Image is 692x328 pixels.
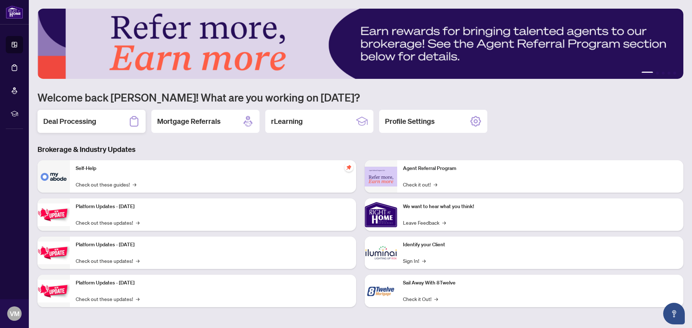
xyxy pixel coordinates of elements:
span: → [136,257,139,265]
a: Check out these updates!→ [76,257,139,265]
h2: rLearning [271,116,303,126]
img: logo [6,5,23,19]
a: Check it Out!→ [403,295,438,303]
span: → [434,180,437,188]
button: 4 [667,72,670,75]
h1: Welcome back [PERSON_NAME]! What are you working on [DATE]? [37,90,683,104]
img: We want to hear what you think! [365,198,397,231]
span: pushpin [345,163,353,172]
h3: Brokerage & Industry Updates [37,144,683,154]
span: → [133,180,136,188]
a: Leave Feedback→ [403,219,446,226]
img: Self-Help [37,160,70,193]
img: Platform Updates - July 8, 2025 [37,242,70,264]
button: Open asap [663,303,685,324]
h2: Profile Settings [385,116,435,126]
a: Check out these updates!→ [76,295,139,303]
button: 1 [642,72,653,75]
span: → [136,295,139,303]
button: 2 [656,72,659,75]
span: → [434,295,438,303]
button: 3 [662,72,665,75]
a: Check out these guides!→ [76,180,136,188]
p: Identify your Client [403,241,678,249]
img: Platform Updates - June 23, 2025 [37,280,70,302]
h2: Deal Processing [43,116,96,126]
span: → [442,219,446,226]
img: Sail Away With 8Twelve [365,275,397,307]
span: → [422,257,426,265]
a: Check it out!→ [403,180,437,188]
span: → [136,219,139,226]
p: Platform Updates - [DATE] [76,203,350,211]
img: Identify your Client [365,237,397,269]
p: Self-Help [76,165,350,172]
h2: Mortgage Referrals [157,116,221,126]
img: Slide 0 [37,9,683,79]
p: Sail Away With 8Twelve [403,279,678,287]
p: Platform Updates - [DATE] [76,279,350,287]
p: We want to hear what you think! [403,203,678,211]
span: VM [10,309,19,319]
a: Check out these updates!→ [76,219,139,226]
p: Agent Referral Program [403,165,678,172]
button: 5 [673,72,676,75]
img: Platform Updates - July 21, 2025 [37,203,70,226]
img: Agent Referral Program [365,167,397,187]
p: Platform Updates - [DATE] [76,241,350,249]
a: Sign In!→ [403,257,426,265]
